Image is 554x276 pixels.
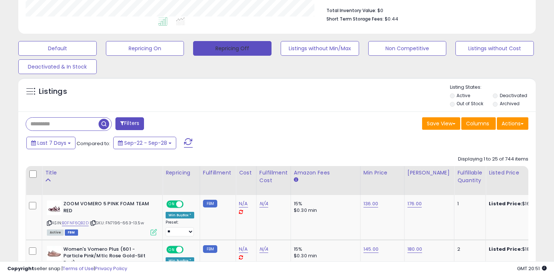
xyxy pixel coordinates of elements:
a: 176.00 [407,200,422,207]
span: Last 7 Days [37,139,66,147]
span: FBM [65,229,78,236]
div: Fulfillment [203,169,233,177]
span: ON [167,246,176,253]
a: N/A [259,200,268,207]
div: Amazon Fees [294,169,357,177]
button: Filters [115,117,144,130]
div: Listed Price [489,169,552,177]
button: Columns [461,117,496,130]
div: Repricing [166,169,197,177]
button: Actions [497,117,528,130]
span: 2025-10-6 20:51 GMT [517,265,547,272]
label: Archived [500,100,520,107]
b: Total Inventory Value: [326,7,376,14]
button: Listings without Min/Max [281,41,359,56]
span: Compared to: [77,140,110,147]
div: $160.20 [489,200,550,207]
small: Amazon Fees. [294,177,298,183]
div: 15% [294,246,355,253]
div: ASIN: [47,200,157,235]
a: B0FNF6QB2D [62,220,89,226]
label: Out of Stock [457,100,483,107]
a: Terms of Use [63,265,94,272]
label: Deactivated [500,92,527,99]
p: Listing States: [450,84,536,91]
button: Listings without Cost [455,41,534,56]
b: Women's Vomero Plus (601 - Particle Pink/Mtlc Rose Gold-Silt Red) [63,246,152,268]
span: OFF [182,246,194,253]
span: ON [167,201,176,207]
div: 1 [457,200,480,207]
button: Save View [422,117,460,130]
img: 41AiUmsyxyL._SL40_.jpg [47,200,62,215]
a: 136.00 [363,200,378,207]
div: [PERSON_NAME] [407,169,451,177]
div: $0.30 min [294,253,355,259]
div: Displaying 1 to 25 of 744 items [458,156,528,163]
button: Repricing Off [193,41,272,56]
div: $0.30 min [294,207,355,214]
button: Non Competitive [368,41,447,56]
div: Cost [239,169,253,177]
button: Repricing On [106,41,184,56]
small: FBM [203,200,217,207]
a: N/A [259,246,268,253]
div: $180.00 [489,246,550,253]
div: 15% [294,200,355,207]
div: Min Price [363,169,401,177]
a: 180.00 [407,246,422,253]
span: Columns [466,120,489,127]
span: Sep-22 - Sep-28 [124,139,167,147]
small: FBM [203,245,217,253]
div: Fulfillable Quantity [457,169,483,184]
button: Default [18,41,97,56]
span: $0.44 [385,15,398,22]
div: Title [45,169,159,177]
b: ZOOM VOMERO 5 PINK FOAM TEAM RED [63,200,152,216]
a: N/A [239,246,248,253]
div: Win BuyBox * [166,212,194,218]
a: Privacy Policy [95,265,127,272]
h5: Listings [39,87,67,97]
button: Last 7 Days [26,137,75,149]
a: 145.00 [363,246,378,253]
span: All listings currently available for purchase on Amazon [47,229,64,236]
button: Deactivated & In Stock [18,59,97,74]
a: N/A [239,200,248,207]
div: seller snap | | [7,265,127,272]
span: OFF [182,201,194,207]
label: Active [457,92,470,99]
div: Preset: [166,220,194,236]
strong: Copyright [7,265,34,272]
div: 2 [457,246,480,253]
li: $0 [326,5,523,14]
b: Short Term Storage Fees: [326,16,384,22]
div: Fulfillment Cost [259,169,288,184]
b: Listed Price: [489,200,522,207]
b: Listed Price: [489,246,522,253]
img: 31RINbwAmGL._SL40_.jpg [47,246,62,261]
span: | SKU: FN7196-663-13.5w [90,220,144,226]
button: Sep-22 - Sep-28 [113,137,176,149]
